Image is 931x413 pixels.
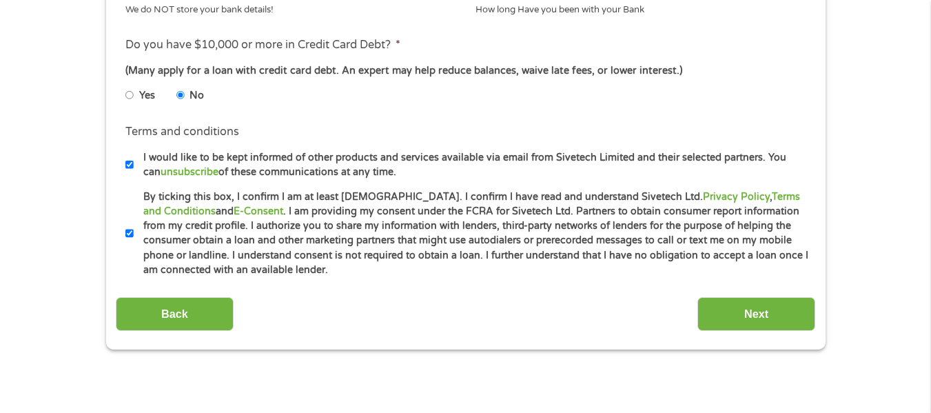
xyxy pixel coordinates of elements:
label: By ticking this box, I confirm I am at least [DEMOGRAPHIC_DATA]. I confirm I have read and unders... [134,190,810,278]
label: Yes [139,88,155,103]
a: E-Consent [234,205,283,217]
input: Back [116,297,234,331]
label: Terms and conditions [125,125,239,139]
input: Next [697,297,815,331]
div: (Many apply for a loan with credit card debt. An expert may help reduce balances, waive late fees... [125,63,805,79]
a: Terms and Conditions [143,191,800,217]
label: I would like to be kept informed of other products and services available via email from Sivetech... [134,150,810,180]
label: Do you have $10,000 or more in Credit Card Debt? [125,38,400,52]
label: No [190,88,204,103]
a: Privacy Policy [703,191,770,203]
a: unsubscribe [161,166,218,178]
